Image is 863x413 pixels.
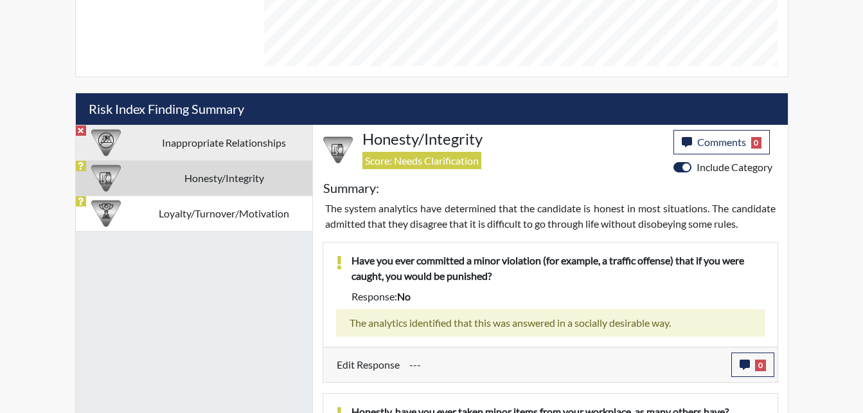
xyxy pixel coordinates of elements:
[91,128,121,158] img: CATEGORY%20ICON-14.139f8ef7.png
[337,353,400,377] label: Edit Response
[91,163,121,193] img: CATEGORY%20ICON-11.a5f294f4.png
[751,137,762,149] span: 0
[673,130,770,154] button: Comments0
[323,180,379,196] h5: Summary:
[76,93,788,125] h5: Risk Index Finding Summary
[362,130,664,149] h4: Honesty/Integrity
[136,125,312,160] td: Inappropriate Relationships
[397,290,411,302] span: no
[91,199,121,228] img: CATEGORY%20ICON-17.40ef8247.png
[400,353,731,377] div: Update the test taker's response, the change might impact the score
[731,353,774,377] button: 0
[136,196,312,231] td: Loyalty/Turnover/Motivation
[362,152,481,169] span: Score: Needs Clarification
[323,135,353,165] img: CATEGORY%20ICON-11.a5f294f4.png
[342,289,774,304] div: Response:
[136,160,312,196] td: Honesty/Integrity
[336,309,765,336] div: The analytics identified that this was answered in a socially desirable way.
[351,253,765,284] p: Have you ever committed a minor violation (for example, a traffic offense) that if you were caugh...
[697,160,772,175] label: Include Category
[325,201,776,232] p: The system analytics have determined that the candidate is honest in most situations. The candida...
[697,136,746,148] span: Comments
[755,360,766,371] span: 0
